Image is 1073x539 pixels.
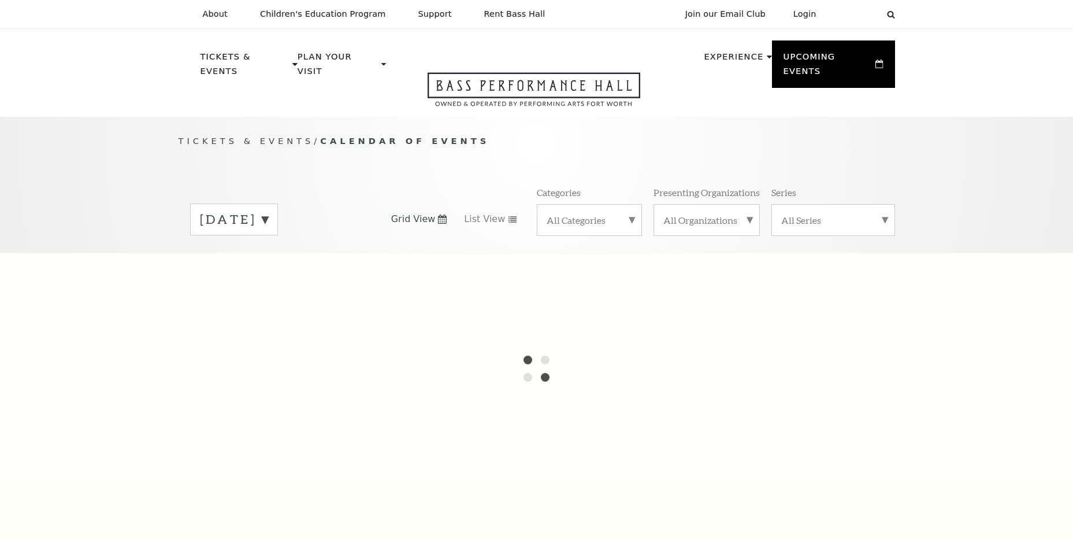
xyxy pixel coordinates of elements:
[781,214,885,226] label: All Series
[704,50,763,71] p: Experience
[320,136,489,146] span: Calendar of Events
[260,9,386,19] p: Children's Education Program
[547,214,632,226] label: All Categories
[484,9,545,19] p: Rent Bass Hall
[784,50,873,85] p: Upcoming Events
[200,211,268,228] label: [DATE]
[654,186,760,198] p: Presenting Organizations
[179,134,895,149] p: /
[835,9,876,20] select: Select:
[179,136,314,146] span: Tickets & Events
[537,186,581,198] p: Categories
[201,50,290,85] p: Tickets & Events
[298,50,378,85] p: Plan Your Visit
[203,9,228,19] p: About
[418,9,452,19] p: Support
[771,186,796,198] p: Series
[391,213,436,226] span: Grid View
[464,213,505,226] span: List View
[663,214,750,226] label: All Organizations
